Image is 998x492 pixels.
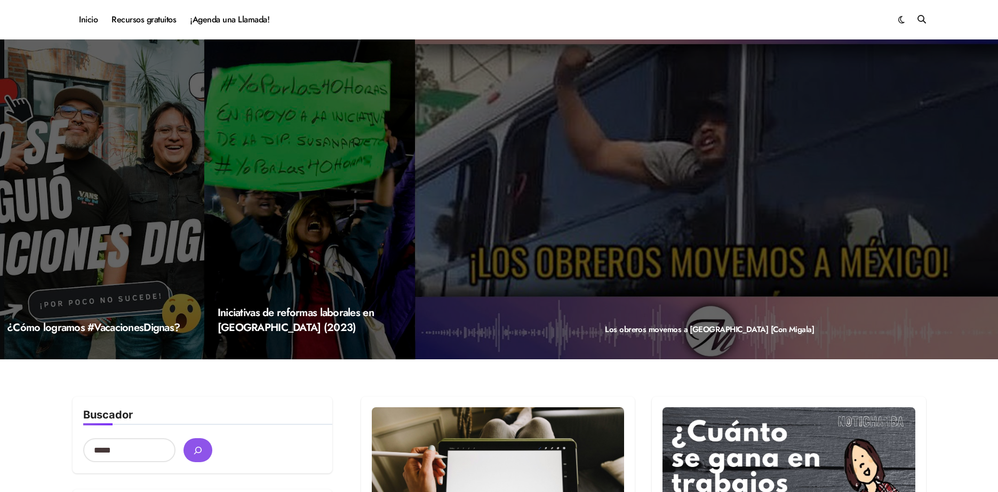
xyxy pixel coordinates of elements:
[105,5,183,34] a: Recursos gratuitos
[183,438,212,462] button: buscar
[605,324,814,335] a: Los obreros movemos a [GEOGRAPHIC_DATA] [Con Migala]
[73,5,105,34] a: Inicio
[7,320,180,335] a: ¿Cómo logramos #VacacionesDignas?
[83,408,133,421] label: Buscador
[218,305,374,335] a: Iniciativas de reformas laborales en [GEOGRAPHIC_DATA] (2023)
[183,5,276,34] a: ¡Agenda una Llamada!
